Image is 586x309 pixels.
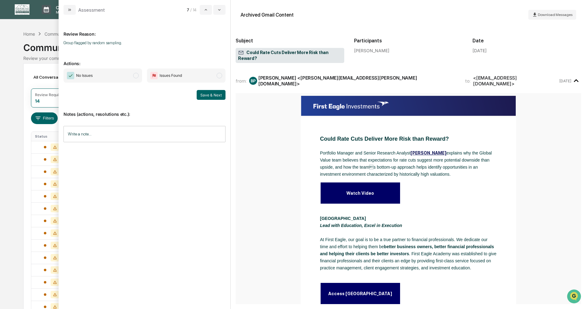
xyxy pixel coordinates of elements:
button: Start new chat [104,49,112,56]
div: BP [249,77,257,85]
p: How can we help? [6,13,112,23]
span: At First Eagle, our goal is to be a true partner to financial professionals. We dedicate our time... [320,216,496,270]
div: <[EMAIL_ADDRESS][DOMAIN_NAME]> [473,75,558,87]
p: Review Reason: [64,24,226,37]
img: Jack Rasmussen [6,94,16,104]
div: 🗄️ [44,126,49,131]
img: Jack Rasmussen [6,78,16,88]
img: Checkmark [67,72,74,79]
span: • [51,100,53,105]
th: Status [31,132,71,141]
img: 8933085812038_c878075ebb4cc5468115_72.jpg [13,47,24,58]
a: 🖐️Preclearance [4,123,42,134]
div: 14 [35,98,40,104]
span: [PERSON_NAME] [19,84,50,88]
img: 1746055101610-c473b297-6a78-478c-a979-82029cc54cd1 [12,100,17,105]
p: Manage Tasks [51,10,82,14]
div: Start new chat [28,47,101,53]
h2: Subject [236,38,344,44]
a: Powered byPylon [43,152,74,157]
button: Filters [31,112,58,124]
span: Issues Found [160,72,182,79]
strong: Lead with Education, Excel in Execution [320,223,402,228]
button: Save & Next [197,90,226,100]
div: [DATE] [472,48,487,53]
div: Review your communication records across channels [23,56,562,61]
img: logo [15,4,29,15]
p: Calendar [51,5,82,10]
span: Could Rate Cuts Deliver More Risk than Reward? [238,50,342,61]
img: Flag [150,72,158,79]
a: [PERSON_NAME] [411,151,446,155]
div: We're available if you need us! [28,53,84,58]
span: Attestations [51,126,76,132]
span: [PERSON_NAME] [19,100,50,105]
div: Review Required [35,92,64,97]
span: Preclearance [12,126,40,132]
span: Portfolio Manager and Senior Research Analyst explains why the Global Value team believes that ex... [320,151,492,177]
div: Communications Archive [44,31,94,37]
div: 🖐️ [6,126,11,131]
div: Assessment [78,7,105,13]
h2: Date [472,38,581,44]
span: [DATE] [54,100,67,105]
span: / 14 [190,7,199,12]
img: 1746055101610-c473b297-6a78-478c-a979-82029cc54cd1 [12,84,17,89]
a: Watch Video [346,191,374,196]
h2: Participants [354,38,463,44]
div: Archived Gmail Content [241,12,294,18]
time: Thursday, September 25, 2025 at 11:02:58 AM [559,79,571,83]
span: from: [236,78,247,84]
span: Pylon [61,152,74,157]
img: 1746055101610-c473b297-6a78-478c-a979-82029cc54cd1 [6,47,17,58]
strong: [GEOGRAPHIC_DATA] [320,216,366,221]
span: • [51,84,53,88]
p: Actions: [64,53,226,66]
span: Download Messages [538,13,573,17]
a: 🗄️Attestations [42,123,79,134]
span: 7 [187,7,189,12]
span: No Issues [76,72,93,79]
div: Communications Archive [23,37,562,53]
span: Could Rate Cuts Deliver More Risk than Reward? [320,136,449,142]
iframe: Open customer support [566,289,583,305]
a: 🔎Data Lookup [4,135,41,146]
strong: better business owners, better financial professionals and helping their clients be better investors [320,244,494,256]
div: All Conversations [31,72,77,82]
p: Group flagged by random sampling. [64,41,226,45]
div: Past conversations [6,68,41,73]
button: Download Messages [528,10,576,20]
div: Home [23,31,35,37]
div: [PERSON_NAME] <[PERSON_NAME][EMAIL_ADDRESS][PERSON_NAME][DOMAIN_NAME]> [258,75,458,87]
a: Access [GEOGRAPHIC_DATA] [328,291,392,296]
div: [PERSON_NAME] [354,48,463,53]
img: First Eagle Investments | Linkedin [301,96,516,116]
div: 🔎 [6,138,11,143]
p: Notes (actions, resolutions etc.): [64,104,226,117]
span: Data Lookup [12,137,39,143]
span: [DATE] [54,84,67,88]
button: See all [95,67,112,74]
span: to: [465,78,471,84]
